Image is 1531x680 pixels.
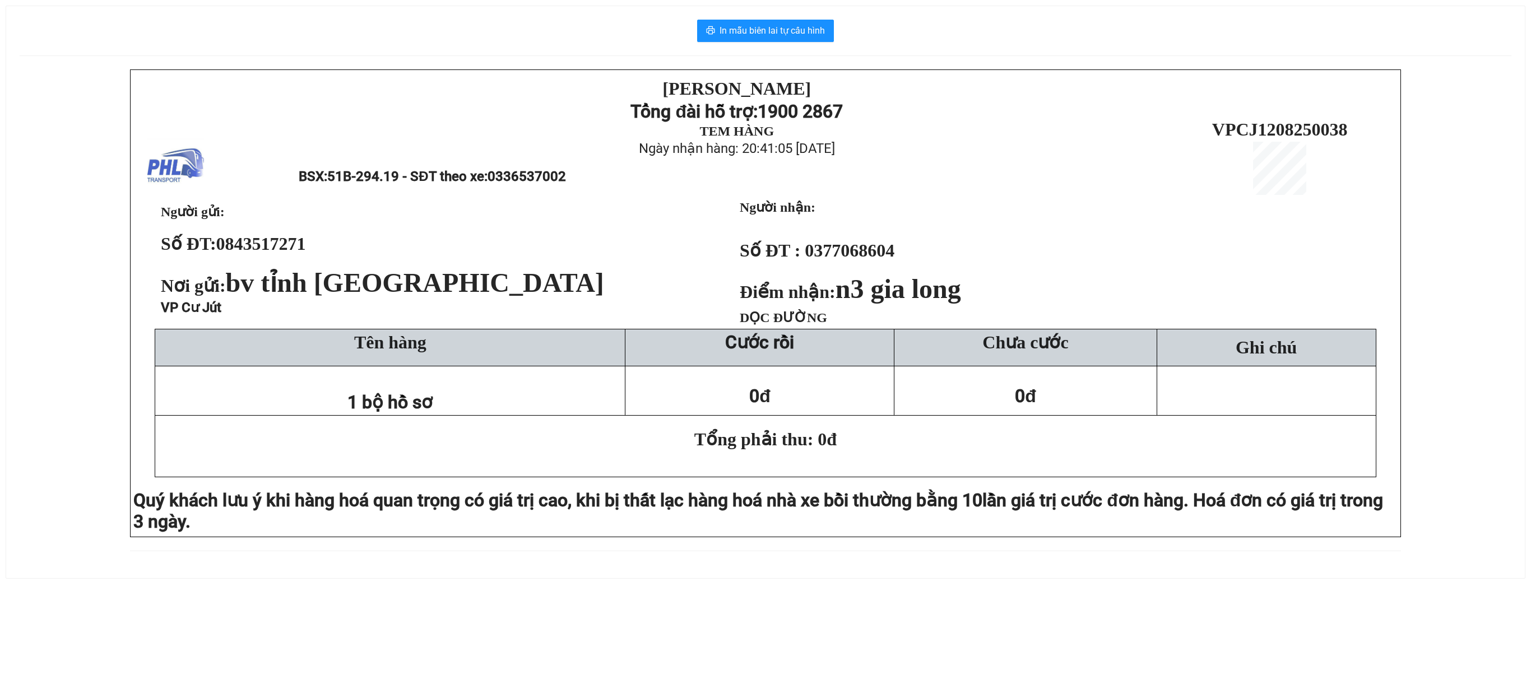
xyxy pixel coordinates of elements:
[720,24,825,38] span: In mẫu biên lai tự cấu hình
[161,234,306,254] strong: Số ĐT:
[662,78,811,99] strong: [PERSON_NAME]
[740,200,815,215] strong: Người nhận:
[347,392,433,413] span: 1 bộ hồ sơ
[740,310,827,325] span: DỌC ĐƯỜNG
[639,141,835,156] span: Ngày nhận hàng: 20:41:05 [DATE]
[226,268,604,297] span: bv tỉnh [GEOGRAPHIC_DATA]
[147,138,204,195] img: logo
[805,240,894,260] span: 0377068604
[161,300,221,315] span: VP Cư Jút
[161,276,609,296] span: Nơi gửi:
[749,385,771,407] span: 0đ
[1015,385,1036,407] span: 0đ
[697,20,834,42] button: printerIn mẫu biên lai tự cấu hình
[706,26,715,36] span: printer
[1212,119,1348,139] span: VPCJ1208250038
[740,282,961,302] strong: Điểm nhận:
[161,204,225,219] span: Người gửi:
[216,234,306,254] span: 0843517271
[327,169,565,184] span: 51B-294.19 - SĐT theo xe:
[699,124,774,138] strong: TEM HÀNG
[836,274,961,304] span: n3 gia long
[740,240,800,260] strong: Số ĐT :
[694,429,837,449] span: Tổng phải thu: 0đ
[354,332,426,352] span: Tên hàng
[133,490,982,511] span: Quý khách lưu ý khi hàng hoá quan trọng có giá trị cao, khi bị thất lạc hàng hoá nhà xe bồi thườn...
[299,169,565,184] span: BSX:
[133,490,1383,532] span: lần giá trị cước đơn hàng. Hoá đơn có giá trị trong 3 ngày.
[1236,337,1297,357] span: Ghi chú
[488,169,566,184] span: 0336537002
[758,101,843,122] strong: 1900 2867
[630,101,758,122] strong: Tổng đài hỗ trợ:
[725,332,794,353] strong: Cước rồi
[982,332,1068,352] span: Chưa cước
